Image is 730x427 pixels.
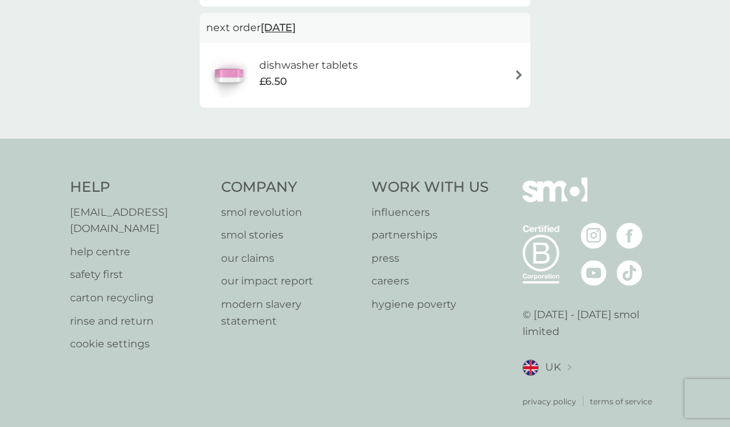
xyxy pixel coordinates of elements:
a: careers [371,273,489,290]
p: © [DATE] - [DATE] smol limited [523,306,661,340]
a: carton recycling [70,290,208,306]
a: [EMAIL_ADDRESS][DOMAIN_NAME] [70,204,208,237]
h4: Help [70,178,208,198]
a: smol revolution [221,204,359,221]
p: next order [206,19,524,36]
h4: Work With Us [371,178,489,198]
a: cookie settings [70,336,208,352]
a: our impact report [221,273,359,290]
h4: Company [221,178,359,198]
span: £6.50 [259,73,287,90]
img: select a new location [567,364,571,371]
a: partnerships [371,227,489,244]
img: UK flag [523,360,539,376]
a: rinse and return [70,313,208,330]
a: press [371,250,489,267]
h6: dishwasher tablets [259,57,358,74]
img: visit the smol Facebook page [617,223,642,249]
img: visit the smol Instagram page [581,223,607,249]
img: visit the smol Tiktok page [617,260,642,286]
img: arrow right [514,70,524,80]
a: smol stories [221,227,359,244]
a: our claims [221,250,359,267]
a: influencers [371,204,489,221]
img: visit the smol Youtube page [581,260,607,286]
a: privacy policy [523,395,576,408]
span: [DATE] [261,15,296,40]
a: terms of service [590,395,652,408]
span: UK [545,359,561,376]
a: safety first [70,266,208,283]
a: modern slavery statement [221,296,359,329]
a: hygiene poverty [371,296,489,313]
a: help centre [70,244,208,260]
img: dishwasher tablets [206,52,252,98]
img: smol [523,178,587,222]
